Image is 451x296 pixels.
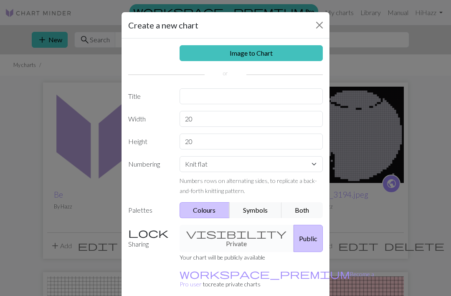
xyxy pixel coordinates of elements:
[313,18,326,32] button: Close
[180,177,317,194] small: Numbers rows on alternating sides, to replicate a back-and-forth knitting pattern.
[123,156,175,196] label: Numbering
[123,88,175,104] label: Title
[123,134,175,149] label: Height
[180,202,230,218] button: Colours
[180,270,374,288] a: Become a Pro user
[123,225,175,252] label: Sharing
[294,225,323,252] button: Public
[180,254,265,261] small: Your chart will be publicly available
[180,45,323,61] a: Image to Chart
[180,268,350,280] span: workspace_premium
[123,111,175,127] label: Width
[128,19,198,31] h5: Create a new chart
[229,202,282,218] button: Symbols
[281,202,323,218] button: Both
[123,202,175,218] label: Palettes
[180,270,374,288] small: to create private charts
